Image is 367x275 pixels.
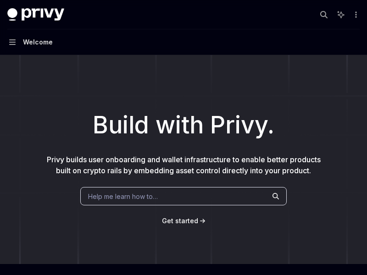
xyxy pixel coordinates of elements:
[350,8,360,21] button: More actions
[47,155,321,175] span: Privy builds user onboarding and wallet infrastructure to enable better products built on crypto ...
[23,37,53,48] div: Welcome
[7,8,64,21] img: dark logo
[15,107,352,143] h1: Build with Privy.
[162,216,198,225] a: Get started
[162,217,198,225] span: Get started
[88,192,158,201] span: Help me learn how to…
